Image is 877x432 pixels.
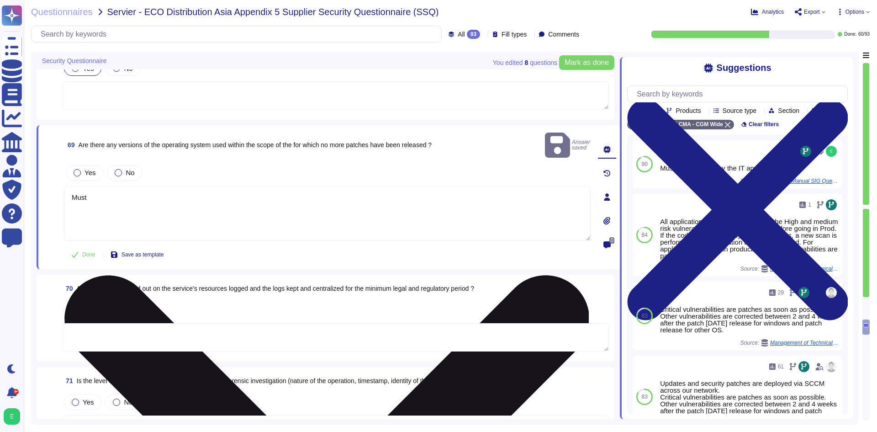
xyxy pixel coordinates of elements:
[42,58,107,64] span: Security Questionnaire
[107,7,439,16] span: Servier - ECO Distribution Asia Appendix 5 Supplier Security Questionnaire (SSQ)
[545,131,591,160] span: Answer saved
[609,237,614,244] span: 0
[4,408,20,425] img: user
[493,59,557,66] span: You edited question s
[62,378,73,384] span: 71
[778,364,784,369] span: 61
[36,26,441,42] input: Search by keywords
[826,146,837,157] img: user
[62,285,73,292] span: 70
[13,389,19,395] div: 9+
[660,380,839,421] div: Updates and security patches are deployed via SCCM across our network. Critical vulnerabilities a...
[559,55,614,70] button: Mark as done
[826,361,837,372] img: user
[79,141,432,149] span: Are there any versions of the operating system used within the scope of the for which no more pat...
[762,9,784,15] span: Analytics
[632,86,847,102] input: Search by keywords
[64,142,75,148] span: 69
[548,31,579,37] span: Comments
[502,31,527,37] span: Fill types
[858,32,870,37] span: 60 / 93
[804,9,820,15] span: Export
[458,31,465,37] span: All
[565,59,609,66] span: Mark as done
[85,169,95,176] span: Yes
[31,7,93,16] span: Questionnaires
[2,406,26,427] button: user
[641,161,647,167] span: 90
[467,30,480,39] div: 93
[826,287,837,298] img: user
[751,8,784,16] button: Analytics
[641,232,647,238] span: 84
[844,32,856,37] span: Done:
[641,313,647,319] span: 83
[64,186,591,241] textarea: Must
[524,59,528,66] b: 8
[641,394,647,400] span: 83
[845,9,864,15] span: Options
[126,169,134,176] span: No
